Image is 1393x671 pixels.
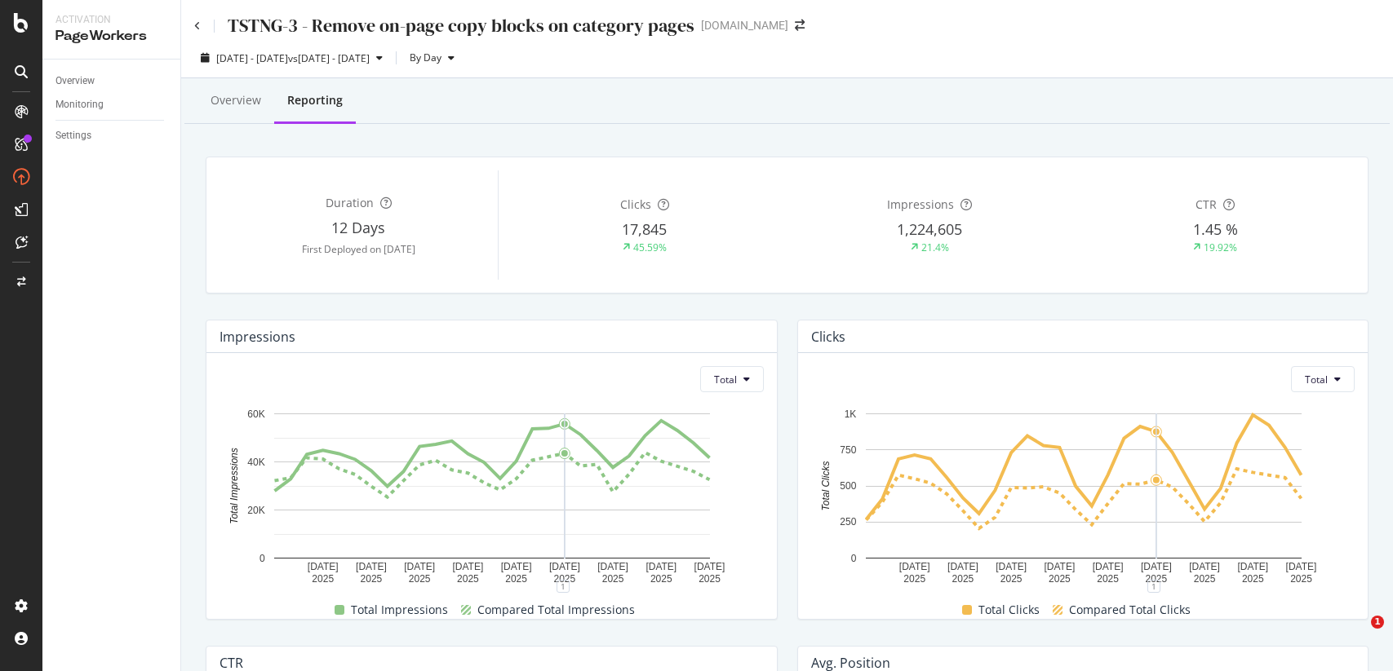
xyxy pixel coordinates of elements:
div: 19.92% [1204,241,1237,254]
div: Activation [55,13,167,27]
span: Total Impressions [351,600,448,620]
a: Settings [55,127,169,144]
div: CTR [220,655,243,671]
text: 500 [840,481,856,492]
span: 1 [1371,616,1384,629]
text: 1K [844,408,856,420]
text: [DATE] [1237,561,1268,572]
text: [DATE] [1140,561,1171,572]
text: 40K [247,457,264,468]
text: [DATE] [694,561,725,572]
text: 2025 [1145,573,1167,585]
text: [DATE] [404,561,435,572]
span: By Day [403,51,441,64]
span: 1.45 % [1193,219,1238,239]
text: 2025 [650,573,672,585]
text: [DATE] [501,561,532,572]
text: [DATE] [1044,561,1075,572]
text: 20K [247,505,264,516]
button: Total [700,366,764,392]
div: Monitoring [55,96,104,113]
text: 2025 [1290,573,1312,585]
text: Total Clicks [819,461,831,511]
button: By Day [403,45,461,71]
span: Total [1305,373,1328,386]
span: Total [714,373,737,386]
span: [DATE] - [DATE] [216,51,288,65]
text: [DATE] [356,561,387,572]
div: Impressions [220,329,295,345]
text: [DATE] [645,561,677,572]
text: [DATE] [452,561,483,572]
div: arrow-right-arrow-left [795,20,805,31]
div: 45.59% [633,241,667,254]
text: 0 [260,553,265,564]
span: Impressions [887,196,954,212]
span: Duration [326,195,374,210]
text: 2025 [952,573,974,585]
text: 2025 [1193,573,1215,585]
text: [DATE] [1092,561,1123,572]
text: 2025 [361,573,383,585]
text: 2025 [1097,573,1119,585]
div: TSTNG-3 - Remove on-page copy blocks on category pages [228,13,694,38]
span: 12 Days [331,218,385,237]
text: 2025 [553,573,575,585]
text: 750 [840,444,856,456]
text: 2025 [457,573,479,585]
text: 2025 [1241,573,1263,585]
button: [DATE] - [DATE]vs[DATE] - [DATE] [194,45,389,71]
text: 2025 [409,573,431,585]
div: 21.4% [921,241,949,254]
span: 17,845 [622,219,667,239]
text: [DATE] [308,561,339,572]
text: [DATE] [1285,561,1316,572]
div: [DOMAIN_NAME] [701,17,788,33]
a: Overview [55,73,169,90]
text: 2025 [602,573,624,585]
div: Overview [55,73,95,90]
div: Overview [211,92,261,108]
text: 2025 [1000,573,1022,585]
span: Total Clicks [978,600,1040,620]
text: 2025 [903,573,925,585]
text: 2025 [1049,573,1071,585]
text: Total Impressions [228,448,240,525]
div: PageWorkers [55,27,167,46]
text: 0 [850,553,856,564]
div: Settings [55,127,91,144]
text: 2025 [505,573,527,585]
span: CTR [1196,196,1217,212]
div: Avg. position [811,655,890,671]
a: Click to go back [194,21,201,31]
span: vs [DATE] - [DATE] [288,51,370,65]
iframe: Intercom live chat [1338,616,1377,655]
button: Total [1291,366,1355,392]
a: Monitoring [55,96,169,113]
text: [DATE] [898,561,929,572]
div: 1 [1147,580,1160,593]
span: 1,224,605 [897,219,962,239]
text: [DATE] [549,561,580,572]
span: Compared Total Impressions [477,600,635,620]
svg: A chart. [811,405,1355,586]
text: 250 [840,517,856,528]
text: 60K [247,408,264,420]
div: 1 [557,580,570,593]
div: Clicks [811,329,845,345]
div: Reporting [287,92,343,108]
text: [DATE] [996,561,1027,572]
text: 2025 [312,573,334,585]
div: First Deployed on [DATE] [220,242,498,256]
text: [DATE] [1189,561,1220,572]
text: 2025 [699,573,721,585]
svg: A chart. [220,405,764,586]
span: Clicks [620,196,651,212]
span: Compared Total Clicks [1069,600,1191,620]
text: [DATE] [597,561,628,572]
text: [DATE] [947,561,978,572]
